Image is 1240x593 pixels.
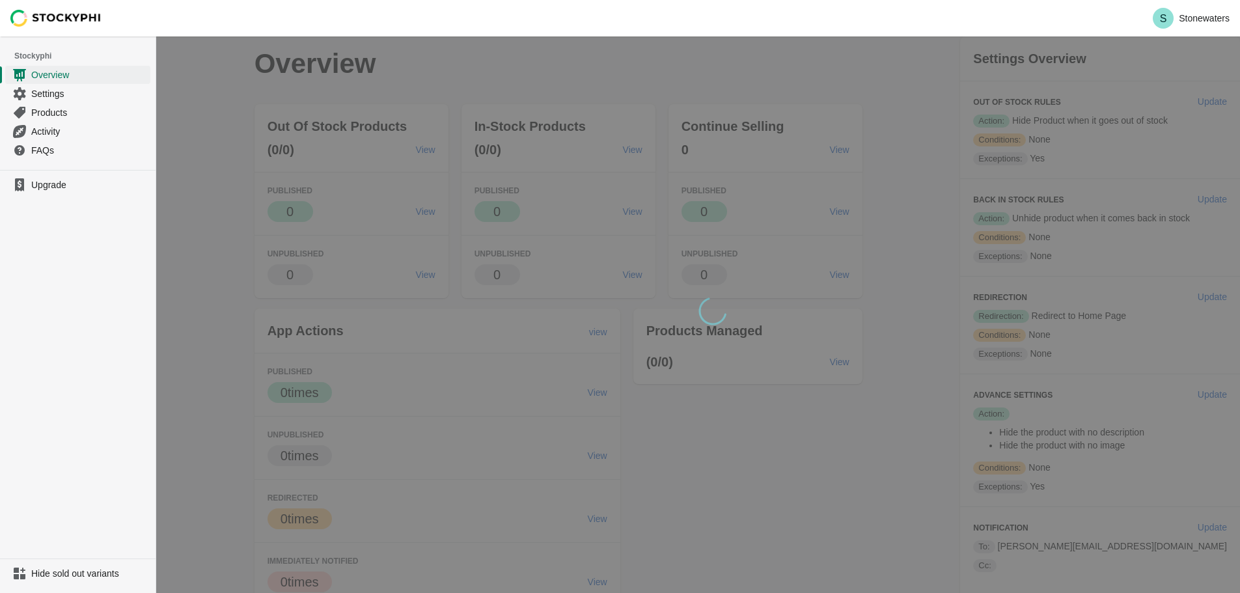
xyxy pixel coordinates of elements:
[5,122,150,141] a: Activity
[5,65,150,84] a: Overview
[10,10,102,27] img: Stockyphi
[5,103,150,122] a: Products
[14,49,156,62] span: Stockyphi
[31,144,148,157] span: FAQs
[31,68,148,81] span: Overview
[1153,8,1174,29] span: Avatar with initials S
[1148,5,1235,31] button: Avatar with initials SStonewaters
[31,87,148,100] span: Settings
[31,178,148,191] span: Upgrade
[31,567,148,580] span: Hide sold out variants
[31,106,148,119] span: Products
[5,564,150,583] a: Hide sold out variants
[5,84,150,103] a: Settings
[1160,13,1167,24] text: S
[31,125,148,138] span: Activity
[5,176,150,194] a: Upgrade
[1179,13,1230,23] p: Stonewaters
[5,141,150,159] a: FAQs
